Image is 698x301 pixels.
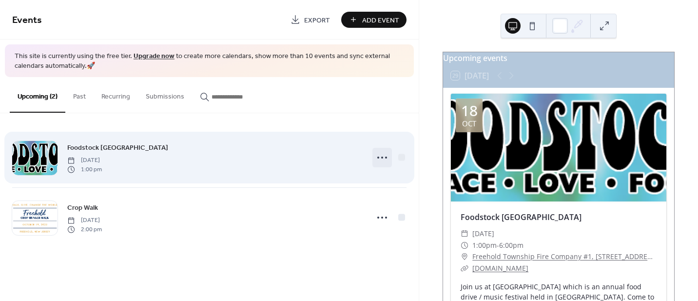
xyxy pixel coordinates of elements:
[134,50,174,63] a: Upgrade now
[472,240,497,251] span: 1:00pm
[67,156,102,165] span: [DATE]
[472,228,494,240] span: [DATE]
[461,251,468,262] div: ​
[461,262,468,274] div: ​
[462,120,476,127] div: Oct
[12,11,42,30] span: Events
[65,77,94,112] button: Past
[362,15,399,25] span: Add Event
[10,77,65,113] button: Upcoming (2)
[67,142,168,153] a: Foodstock [GEOGRAPHIC_DATA]
[461,103,478,118] div: 18
[283,12,337,28] a: Export
[472,251,657,262] a: Freehold Township Fire Company #1, [STREET_ADDRESS]
[67,165,102,174] span: 1:00 pm
[67,202,98,213] a: Crop Walk
[443,52,674,64] div: Upcoming events
[461,228,468,240] div: ​
[67,225,102,234] span: 2:00 pm
[499,240,523,251] span: 6:00pm
[461,240,468,251] div: ​
[94,77,138,112] button: Recurring
[138,77,192,112] button: Submissions
[497,240,499,251] span: -
[15,52,404,71] span: This site is currently using the free tier. to create more calendars, show more than 10 events an...
[67,143,168,153] span: Foodstock [GEOGRAPHIC_DATA]
[341,12,407,28] button: Add Event
[67,203,98,213] span: Crop Walk
[461,212,582,222] a: Foodstock [GEOGRAPHIC_DATA]
[67,216,102,225] span: [DATE]
[472,263,528,273] a: [DOMAIN_NAME]
[304,15,330,25] span: Export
